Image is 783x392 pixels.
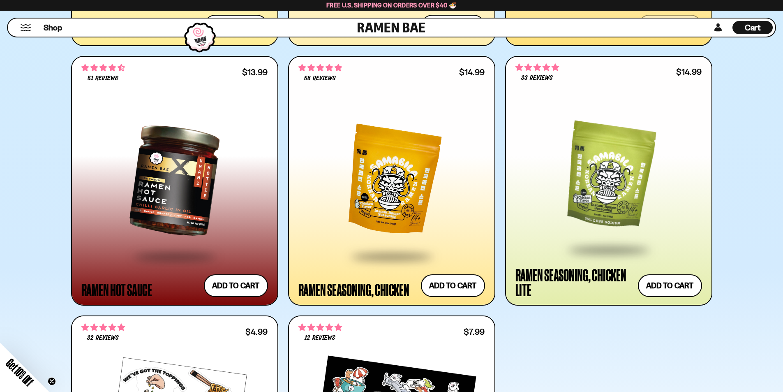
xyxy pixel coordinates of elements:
span: 32 reviews [87,335,118,341]
span: Free U.S. Shipping on Orders over $40 🍜 [326,1,457,9]
button: Add to cart [638,274,702,297]
a: 4.71 stars 51 reviews $13.99 Ramen Hot Sauce Add to cart [71,56,278,306]
div: $4.99 [245,328,268,336]
div: $13.99 [242,68,268,76]
span: 51 reviews [88,75,118,82]
span: 5.00 stars [298,322,342,333]
span: 4.75 stars [81,322,125,333]
span: 4.83 stars [298,63,342,73]
div: Ramen Seasoning, Chicken [298,282,409,297]
button: Add to cart [421,274,485,297]
span: 33 reviews [521,75,552,81]
span: 4.71 stars [81,63,125,73]
a: 5.00 stars 33 reviews $14.99 Ramen Seasoning, Chicken Lite Add to cart [505,56,712,306]
div: $7.99 [464,328,485,336]
a: 4.83 stars 58 reviews $14.99 Ramen Seasoning, Chicken Add to cart [288,56,495,306]
button: Mobile Menu Trigger [20,24,31,31]
span: Shop [44,22,62,33]
span: 5.00 stars [515,62,559,73]
button: Close teaser [48,377,56,385]
span: 12 reviews [305,335,335,341]
div: $14.99 [459,68,485,76]
a: Cart [732,19,773,37]
div: $14.99 [676,68,702,76]
span: Cart [745,23,761,32]
span: Get 10% Off [4,356,36,388]
span: 58 reviews [304,75,335,82]
div: Ramen Hot Sauce [81,282,152,297]
div: Ramen Seasoning, Chicken Lite [515,267,634,297]
button: Add to cart [204,274,268,297]
a: Shop [44,21,62,34]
